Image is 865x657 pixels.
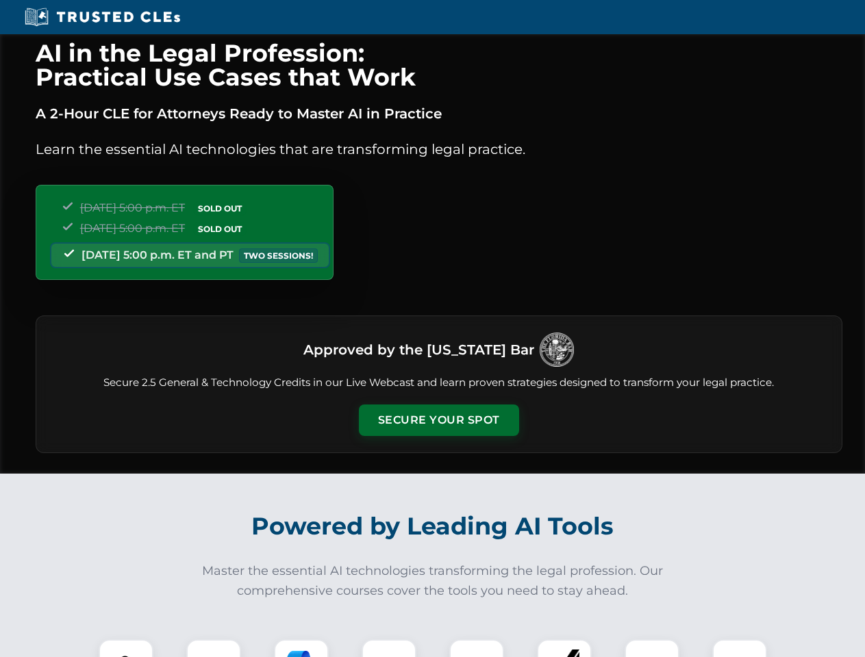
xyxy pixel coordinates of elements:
img: Trusted CLEs [21,7,184,27]
p: Learn the essential AI technologies that are transforming legal practice. [36,138,842,160]
p: A 2-Hour CLE for Attorneys Ready to Master AI in Practice [36,103,842,125]
p: Secure 2.5 General & Technology Credits in our Live Webcast and learn proven strategies designed ... [53,375,825,391]
span: SOLD OUT [193,201,247,216]
p: Master the essential AI technologies transforming the legal profession. Our comprehensive courses... [193,561,673,601]
h1: AI in the Legal Profession: Practical Use Cases that Work [36,41,842,89]
img: Logo [540,333,574,367]
button: Secure Your Spot [359,404,519,436]
span: [DATE] 5:00 p.m. ET [80,201,185,214]
span: [DATE] 5:00 p.m. ET [80,222,185,235]
h3: Approved by the [US_STATE] Bar [303,337,534,362]
span: SOLD OUT [193,222,247,236]
h2: Powered by Leading AI Tools [53,502,812,550]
